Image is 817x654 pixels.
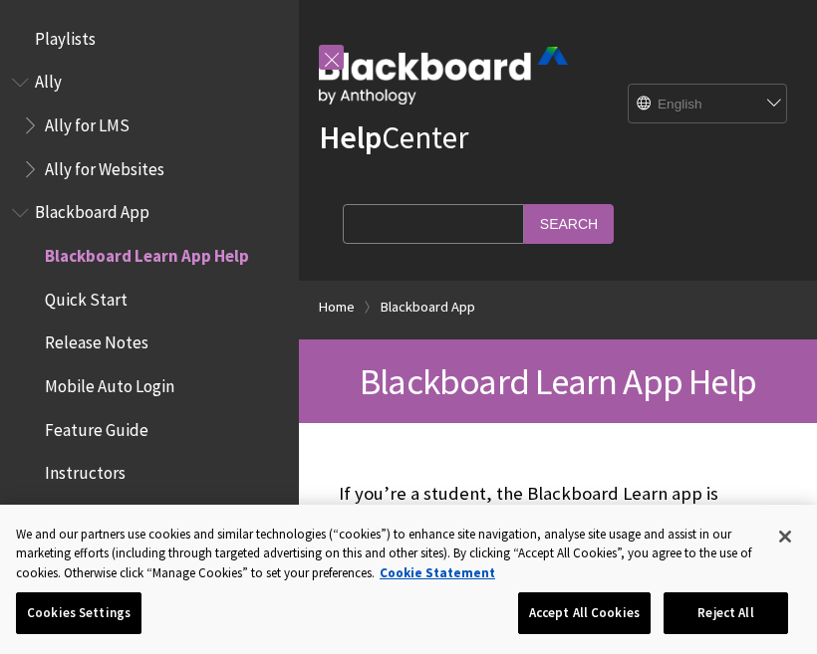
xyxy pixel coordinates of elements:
nav: Book outline for Anthology Ally Help [12,66,287,186]
p: If you’re a student, the Blackboard Learn app is designed especially for you to view content and ... [339,481,777,637]
a: Home [319,295,355,320]
select: Site Language Selector [629,85,788,124]
strong: Help [319,117,382,157]
nav: Book outline for Playlists [12,22,287,56]
span: Ally for LMS [45,109,130,135]
span: Ally for Websites [45,152,164,179]
span: Playlists [35,22,96,49]
span: Instructors [45,457,126,484]
span: Blackboard App [35,196,149,223]
button: Close [763,515,807,558]
span: Feature Guide [45,413,148,440]
div: We and our partners use cookies and similar technologies (“cookies”) to enhance site navigation, ... [16,525,760,583]
span: Blackboard Learn App Help [360,358,756,404]
span: Students [45,500,114,527]
button: Cookies Settings [16,592,141,634]
input: Search [524,204,614,243]
img: Blackboard by Anthology [319,47,568,105]
button: Accept All Cookies [518,592,651,634]
a: HelpCenter [319,117,468,157]
span: Blackboard Learn App Help [45,239,249,266]
button: Reject All [664,592,788,634]
a: Blackboard App [381,295,475,320]
a: More information about your privacy, opens in a new tab [380,564,495,581]
span: Ally [35,66,62,93]
span: Mobile Auto Login [45,369,174,396]
span: Quick Start [45,283,128,310]
span: Release Notes [45,327,148,353]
